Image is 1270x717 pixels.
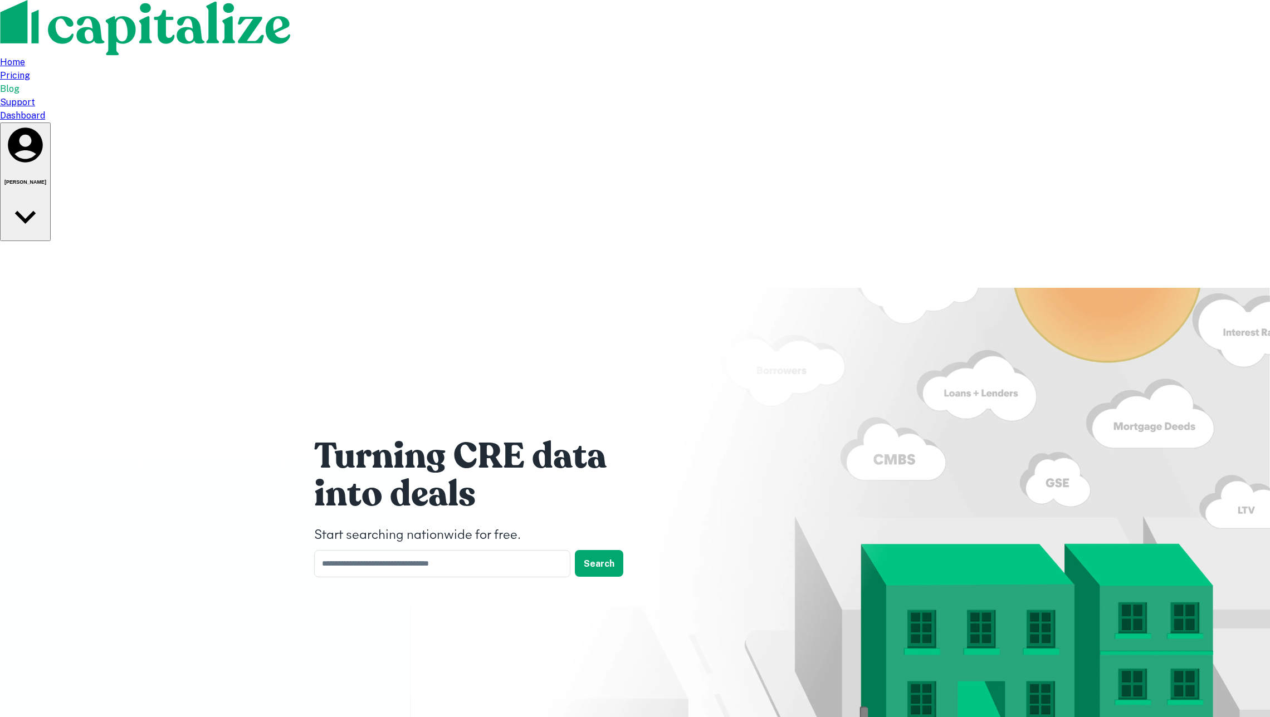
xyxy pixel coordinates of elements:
button: Search [575,550,623,577]
h1: into deals [314,472,648,517]
h1: Turning CRE data [314,434,648,479]
iframe: Chat Widget [1214,628,1270,681]
h4: Start searching nationwide for free. [314,526,648,546]
h6: [PERSON_NAME] [4,179,46,185]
